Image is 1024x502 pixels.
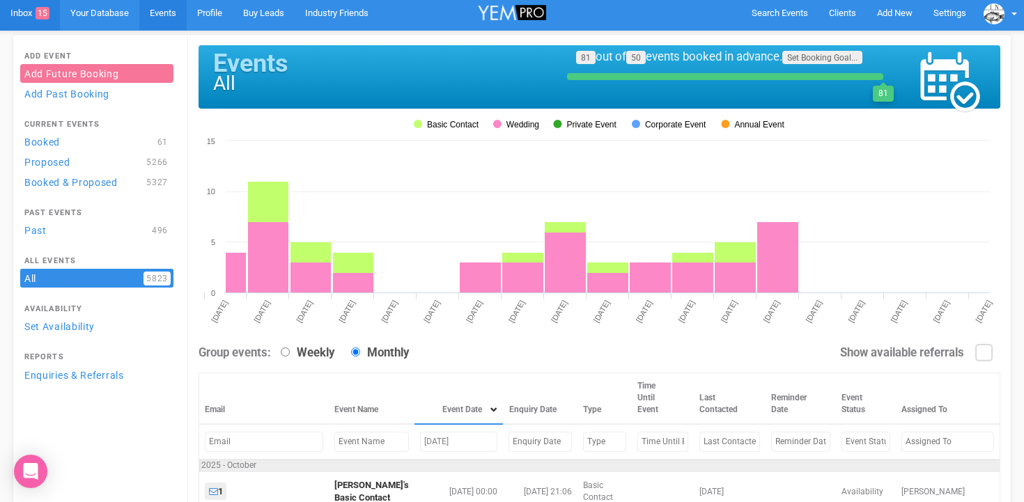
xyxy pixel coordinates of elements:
strong: Group events: [199,345,271,359]
tspan: [DATE] [337,299,357,324]
input: Filter by Event Name [334,432,409,452]
tspan: [DATE] [974,299,993,324]
th: Email [199,373,329,424]
tspan: [DATE] [592,299,612,324]
tspan: [DATE] [720,299,739,324]
strong: Show available referrals [840,345,964,359]
span: 15 [36,7,49,19]
h1: Events [213,50,544,78]
a: 81 [576,51,596,64]
h4: Reports [24,353,169,361]
h1: All [213,73,544,95]
tspan: [DATE] [422,299,442,324]
span: Search Events [752,8,808,18]
input: Filter by Type [583,432,627,452]
a: Proposed5266 [20,152,173,171]
span: 5327 [143,175,171,189]
input: Weekly [281,347,290,356]
th: Assigned To [896,373,1000,424]
a: Add Future Booking [20,64,173,83]
a: Booked & Proposed5327 [20,173,173,191]
span: 496 [149,223,171,237]
div: Open Intercom Messenger [14,455,47,488]
input: Filter by Last Contacted [699,432,760,452]
div: out of events booked in advance. [567,49,871,66]
span: Clients [829,8,856,18]
h4: Availability [24,305,169,313]
th: Event Status [836,373,897,424]
label: Monthly [344,345,409,361]
a: Set Booking Goal... [782,51,862,64]
td: 2025 - October [199,459,1000,471]
div: 81 [873,86,894,102]
tspan: [DATE] [761,299,781,324]
label: Weekly [274,345,334,361]
span: 5266 [143,155,171,169]
th: Time Until Event [632,373,694,424]
input: Filter by Assigned To [901,432,994,452]
tspan: Annual Event [734,120,784,130]
input: Monthly [351,347,360,356]
tspan: [DATE] [507,299,527,324]
tspan: Basic Contact [427,120,479,130]
span: Add New [877,8,913,18]
th: Event Name [329,373,414,424]
a: Add Past Booking [20,84,173,103]
tspan: [DATE] [889,299,908,324]
input: Filter by Time Until Event [637,432,688,452]
h4: Current Events [24,120,169,129]
tspan: [DATE] [380,299,399,324]
tspan: 0 [211,289,215,297]
span: 5823 [143,272,171,285]
tspan: Private Event [566,120,616,130]
tspan: [DATE] [210,299,229,324]
tspan: [DATE] [465,299,484,324]
th: Type [577,373,633,424]
tspan: Wedding [506,120,539,130]
h4: Add Event [24,52,169,61]
tspan: [DATE] [846,299,866,324]
tspan: [DATE] [252,299,272,324]
a: Past496 [20,221,173,240]
th: Enquiry Date [503,373,577,424]
tspan: 10 [207,187,215,196]
tspan: [DATE] [677,299,697,324]
img: data [984,3,1004,24]
tspan: [DATE] [295,299,314,324]
h4: Past Events [24,209,169,217]
a: Set Availability [20,317,173,336]
a: 50 [626,51,646,64]
tspan: [DATE] [804,299,823,324]
a: 1 [205,483,226,500]
h4: All Events [24,257,169,265]
input: Filter by Event Status [841,432,891,452]
input: Filter by Enquiry Date [509,432,572,452]
a: Enquiries & Referrals [20,366,173,384]
tspan: Corporate Event [645,120,706,130]
input: Filter by Email [205,432,323,452]
tspan: [DATE] [550,299,569,324]
span: 61 [155,135,171,149]
tspan: [DATE] [931,299,951,324]
tspan: 5 [211,238,215,246]
img: events_calendar-47d57c581de8ae7e0d62452d7a588d7d83c6c9437aa29a14e0e0b6a065d91899.png [918,50,981,113]
input: Filter by Event Date [420,432,497,452]
tspan: [DATE] [635,299,654,324]
th: Event Date [414,373,503,424]
tspan: 15 [207,137,215,146]
th: Reminder Date [766,373,835,424]
a: All5823 [20,269,173,288]
th: Last Contacted [694,373,766,424]
input: Filter by Reminder Date [771,432,830,452]
a: Booked61 [20,132,173,151]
